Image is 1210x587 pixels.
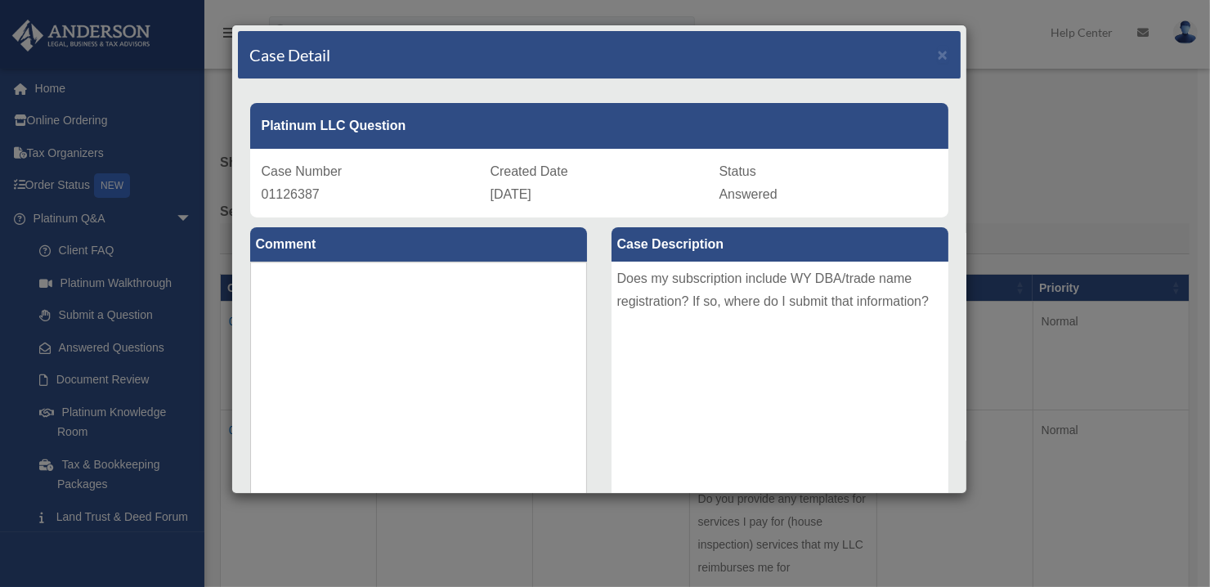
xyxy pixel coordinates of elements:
[491,187,531,201] span: [DATE]
[612,227,948,262] label: Case Description
[250,43,331,66] h4: Case Detail
[262,187,320,201] span: 01126387
[250,227,587,262] label: Comment
[719,187,778,201] span: Answered
[719,164,756,178] span: Status
[938,45,948,64] span: ×
[938,46,948,63] button: Close
[491,164,568,178] span: Created Date
[262,164,343,178] span: Case Number
[250,103,948,149] div: Platinum LLC Question
[612,262,948,507] div: Does my subscription include WY DBA/trade name registration? If so, where do I submit that inform...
